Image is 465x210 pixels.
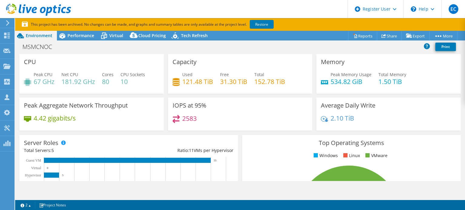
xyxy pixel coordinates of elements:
[312,152,338,159] li: Windows
[120,78,145,85] h4: 10
[51,147,54,153] span: 5
[348,31,377,40] a: Reports
[102,78,114,85] h4: 80
[102,72,114,77] span: Cores
[321,102,375,109] h3: Average Daily Write
[20,44,61,50] h1: MSMCNOC
[26,158,41,163] text: Guest VM
[120,72,145,77] span: CPU Sockets
[331,115,354,121] h4: 2.10 TiB
[129,147,233,154] div: Ratio: VMs per Hypervisor
[378,72,406,77] span: Total Memory
[61,72,78,77] span: Net CPU
[173,102,206,109] h3: IOPS at 95%
[401,31,430,40] a: Export
[181,33,208,38] span: Tech Refresh
[250,20,274,29] a: Restore
[214,159,217,162] text: 55
[331,72,371,77] span: Peak Memory Usage
[28,181,41,185] text: Physical
[364,152,387,159] li: VMware
[182,78,213,85] h4: 121.48 TiB
[24,59,36,65] h3: CPU
[34,115,76,121] h4: 4.42 gigabits/s
[220,72,229,77] span: Free
[331,78,371,85] h4: 534.82 GiB
[16,201,35,209] a: 2
[31,166,41,170] text: Virtual
[182,115,197,122] h4: 2583
[449,4,458,14] span: EC
[25,173,41,177] text: Hypervisor
[189,147,194,153] span: 11
[24,147,129,154] div: Total Servers:
[138,33,166,38] span: Cloud Pricing
[34,72,52,77] span: Peak CPU
[109,33,123,38] span: Virtual
[24,102,128,109] h3: Peak Aggregate Network Throughput
[173,59,196,65] h3: Capacity
[35,201,70,209] a: Project Notes
[22,21,318,28] p: This project has been archived. No changes can be made, and graphs and summary tables are only av...
[429,31,457,40] a: More
[62,174,64,177] text: 5
[435,43,456,51] a: Print
[68,33,94,38] span: Performance
[24,140,58,146] h3: Server Roles
[247,140,456,146] h3: Top Operating Systems
[321,59,345,65] h3: Memory
[26,33,52,38] span: Environment
[182,72,193,77] span: Used
[411,6,416,12] svg: \n
[254,78,285,85] h4: 152.78 TiB
[342,152,360,159] li: Linux
[47,166,48,170] text: 0
[34,78,54,85] h4: 67 GHz
[220,78,247,85] h4: 31.30 TiB
[61,78,95,85] h4: 181.92 GHz
[378,78,406,85] h4: 1.50 TiB
[254,72,264,77] span: Total
[377,31,402,40] a: Share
